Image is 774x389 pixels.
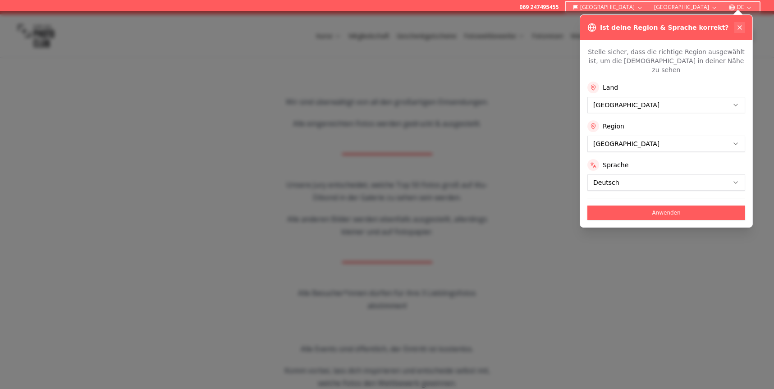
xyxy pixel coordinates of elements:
h3: Ist deine Region & Sprache korrekt? [600,23,728,32]
button: Anwenden [587,206,745,220]
button: DE [725,2,756,13]
button: [GEOGRAPHIC_DATA] [569,2,647,13]
label: Sprache [603,160,628,169]
label: Region [603,122,624,131]
button: [GEOGRAPHIC_DATA] [650,2,721,13]
p: Stelle sicher, dass die richtige Region ausgewählt ist, um die [DEMOGRAPHIC_DATA] in deiner Nähe ... [587,47,745,74]
a: 069 247495455 [519,4,559,11]
label: Land [603,83,618,92]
